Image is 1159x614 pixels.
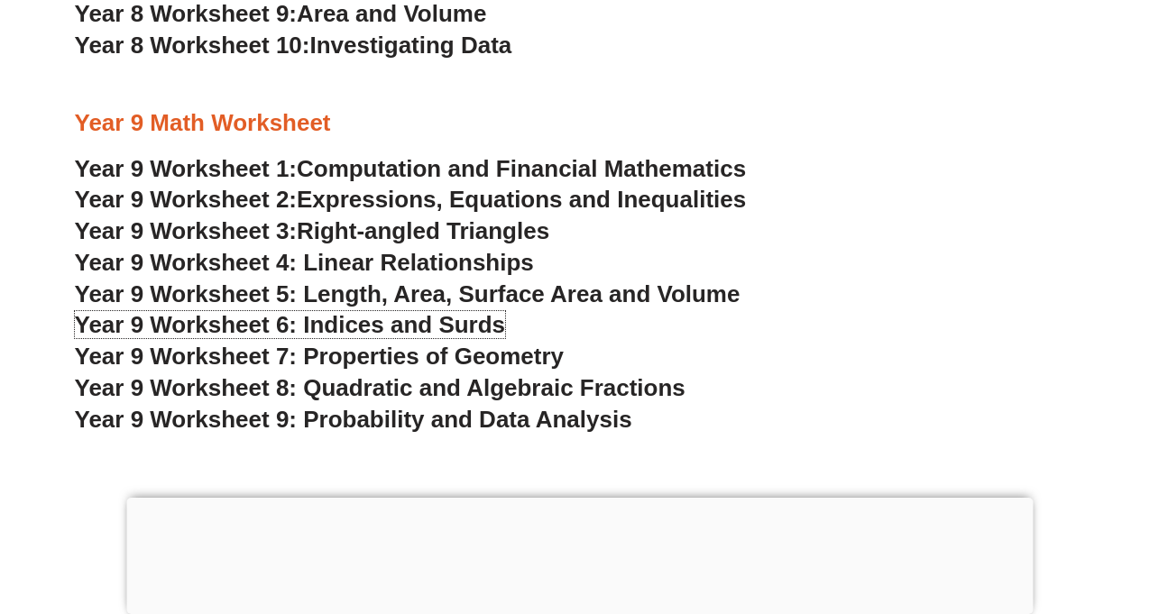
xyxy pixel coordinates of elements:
a: Year 8 Worksheet 10:Investigating Data [75,32,512,59]
span: Year 9 Worksheet 1: [75,155,298,182]
a: Year 9 Worksheet 7: Properties of Geometry [75,343,565,370]
a: Year 9 Worksheet 1:Computation and Financial Mathematics [75,155,747,182]
span: Year 9 Worksheet 3: [75,217,298,244]
span: Year 9 Worksheet 2: [75,186,298,213]
span: Year 8 Worksheet 10: [75,32,310,59]
span: Right-angled Triangles [297,217,549,244]
a: Year 9 Worksheet 5: Length, Area, Surface Area and Volume [75,280,740,307]
a: Year 9 Worksheet 4: Linear Relationships [75,249,534,276]
span: Computation and Financial Mathematics [297,155,746,182]
a: Year 9 Worksheet 2:Expressions, Equations and Inequalities [75,186,747,213]
iframe: Advertisement [126,498,1033,609]
a: Year 9 Worksheet 3:Right-angled Triangles [75,217,550,244]
a: Year 9 Worksheet 6: Indices and Surds [75,311,506,338]
span: Expressions, Equations and Inequalities [297,186,746,213]
a: Year 9 Worksheet 9: Probability and Data Analysis [75,406,632,433]
span: Investigating Data [309,32,511,59]
a: Year 9 Worksheet 8: Quadratic and Algebraic Fractions [75,374,685,401]
iframe: Chat Widget [859,410,1159,614]
h3: Year 9 Math Worksheet [75,108,1085,139]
